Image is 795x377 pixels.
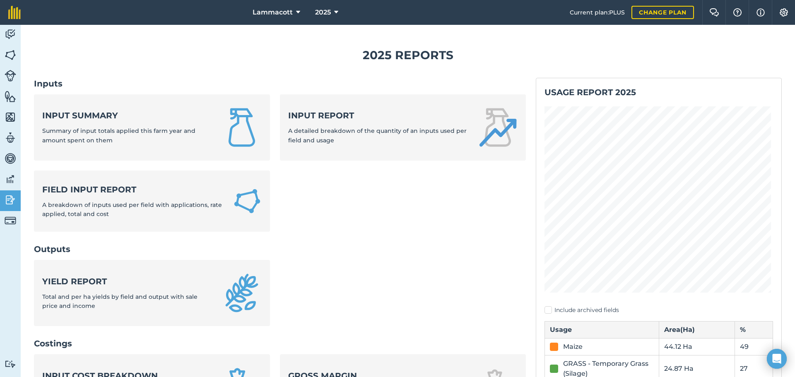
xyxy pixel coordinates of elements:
img: svg+xml;base64,PD94bWwgdmVyc2lvbj0iMS4wIiBlbmNvZGluZz0idXRmLTgiPz4KPCEtLSBHZW5lcmF0b3I6IEFkb2JlIE... [5,360,16,368]
span: Total and per ha yields by field and output with sale price and income [42,293,198,310]
strong: Yield report [42,276,212,287]
img: svg+xml;base64,PD94bWwgdmVyc2lvbj0iMS4wIiBlbmNvZGluZz0idXRmLTgiPz4KPCEtLSBHZW5lcmF0b3I6IEFkb2JlIE... [5,173,16,185]
span: Summary of input totals applied this farm year and amount spent on them [42,127,195,144]
a: Yield reportTotal and per ha yields by field and output with sale price and income [34,260,270,326]
a: Change plan [631,6,694,19]
a: Field Input ReportA breakdown of inputs used per field with applications, rate applied, total and... [34,170,270,232]
img: Yield report [222,273,262,313]
img: A cog icon [779,8,789,17]
img: svg+xml;base64,PD94bWwgdmVyc2lvbj0iMS4wIiBlbmNvZGluZz0idXRmLTgiPz4KPCEtLSBHZW5lcmF0b3I6IEFkb2JlIE... [5,215,16,226]
span: Lammacott [253,7,293,17]
img: Input report [478,108,518,147]
img: A question mark icon [732,8,742,17]
strong: Field Input Report [42,184,223,195]
h2: Costings [34,338,526,349]
h1: 2025 Reports [34,46,782,65]
img: svg+xml;base64,PD94bWwgdmVyc2lvbj0iMS4wIiBlbmNvZGluZz0idXRmLTgiPz4KPCEtLSBHZW5lcmF0b3I6IEFkb2JlIE... [5,70,16,82]
img: svg+xml;base64,PHN2ZyB4bWxucz0iaHR0cDovL3d3dy53My5vcmcvMjAwMC9zdmciIHdpZHRoPSI1NiIgaGVpZ2h0PSI2MC... [5,90,16,103]
img: Two speech bubbles overlapping with the left bubble in the forefront [709,8,719,17]
img: Field Input Report [233,186,262,217]
span: 2025 [315,7,331,17]
div: Open Intercom Messenger [767,349,787,369]
img: svg+xml;base64,PD94bWwgdmVyc2lvbj0iMS4wIiBlbmNvZGluZz0idXRmLTgiPz4KPCEtLSBHZW5lcmF0b3I6IEFkb2JlIE... [5,132,16,144]
span: A breakdown of inputs used per field with applications, rate applied, total and cost [42,201,222,218]
span: A detailed breakdown of the quantity of an inputs used per field and usage [288,127,467,144]
img: svg+xml;base64,PHN2ZyB4bWxucz0iaHR0cDovL3d3dy53My5vcmcvMjAwMC9zdmciIHdpZHRoPSI1NiIgaGVpZ2h0PSI2MC... [5,49,16,61]
strong: Input report [288,110,468,121]
strong: Input summary [42,110,212,121]
img: svg+xml;base64,PHN2ZyB4bWxucz0iaHR0cDovL3d3dy53My5vcmcvMjAwMC9zdmciIHdpZHRoPSIxNyIgaGVpZ2h0PSIxNy... [756,7,765,17]
h2: Inputs [34,78,526,89]
td: 44.12 Ha [659,338,735,355]
a: Input reportA detailed breakdown of the quantity of an inputs used per field and usage [280,94,526,161]
img: svg+xml;base64,PD94bWwgdmVyc2lvbj0iMS4wIiBlbmNvZGluZz0idXRmLTgiPz4KPCEtLSBHZW5lcmF0b3I6IEFkb2JlIE... [5,28,16,41]
img: Input summary [222,108,262,147]
th: Area ( Ha ) [659,321,735,338]
span: Current plan : PLUS [570,8,625,17]
th: Usage [545,321,659,338]
img: fieldmargin Logo [8,6,21,19]
h2: Usage report 2025 [544,86,773,98]
div: Maize [563,342,583,352]
img: svg+xml;base64,PD94bWwgdmVyc2lvbj0iMS4wIiBlbmNvZGluZz0idXRmLTgiPz4KPCEtLSBHZW5lcmF0b3I6IEFkb2JlIE... [5,194,16,206]
label: Include archived fields [544,306,773,315]
img: svg+xml;base64,PHN2ZyB4bWxucz0iaHR0cDovL3d3dy53My5vcmcvMjAwMC9zdmciIHdpZHRoPSI1NiIgaGVpZ2h0PSI2MC... [5,111,16,123]
th: % [735,321,773,338]
h2: Outputs [34,243,526,255]
img: svg+xml;base64,PD94bWwgdmVyc2lvbj0iMS4wIiBlbmNvZGluZz0idXRmLTgiPz4KPCEtLSBHZW5lcmF0b3I6IEFkb2JlIE... [5,152,16,165]
a: Input summarySummary of input totals applied this farm year and amount spent on them [34,94,270,161]
td: 49 [735,338,773,355]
